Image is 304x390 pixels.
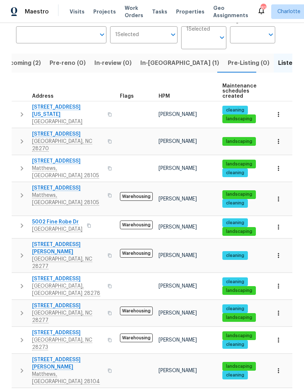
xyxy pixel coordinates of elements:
[217,32,227,43] button: Open
[223,116,255,122] span: landscaping
[228,58,269,68] span: Pre-Listing (0)
[2,58,41,68] span: Upcoming (2)
[223,342,247,348] span: cleaning
[223,315,255,321] span: landscaping
[176,8,204,15] span: Properties
[223,333,255,339] span: landscaping
[93,8,116,15] span: Projects
[223,139,255,145] span: landscaping
[223,288,255,294] span: landscaping
[159,112,197,117] span: [PERSON_NAME]
[223,372,247,378] span: cleaning
[120,221,153,229] span: Warehousing
[125,4,143,19] span: Work Orders
[115,32,139,38] span: 1 Selected
[223,107,247,113] span: cleaning
[120,94,134,99] span: Flags
[222,83,257,99] span: Maintenance schedules created
[223,253,247,259] span: cleaning
[223,161,255,167] span: landscaping
[223,306,247,312] span: cleaning
[70,8,85,15] span: Visits
[159,253,197,258] span: [PERSON_NAME]
[223,191,255,198] span: landscaping
[159,139,197,144] span: [PERSON_NAME]
[120,334,153,342] span: Warehousing
[94,58,132,68] span: In-review (0)
[97,30,107,40] button: Open
[159,284,197,289] span: [PERSON_NAME]
[223,279,247,285] span: cleaning
[120,307,153,315] span: Warehousing
[213,4,248,19] span: Geo Assignments
[223,220,247,226] span: cleaning
[140,58,219,68] span: In-[GEOGRAPHIC_DATA] (1)
[261,4,266,12] div: 81
[223,363,255,370] span: landscaping
[159,196,197,202] span: [PERSON_NAME]
[152,9,167,14] span: Tasks
[159,94,170,99] span: HPM
[186,26,210,32] span: 1 Selected
[120,249,153,258] span: Warehousing
[277,8,300,15] span: Charlotte
[159,225,197,230] span: [PERSON_NAME]
[32,94,54,99] span: Address
[159,368,197,373] span: [PERSON_NAME]
[168,30,178,40] button: Open
[50,58,86,68] span: Pre-reno (0)
[120,192,153,201] span: Warehousing
[223,229,255,235] span: landscaping
[159,338,197,343] span: [PERSON_NAME]
[25,8,49,15] span: Maestro
[159,311,197,316] span: [PERSON_NAME]
[159,166,197,171] span: [PERSON_NAME]
[223,170,247,176] span: cleaning
[223,200,247,206] span: cleaning
[266,30,276,40] button: Open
